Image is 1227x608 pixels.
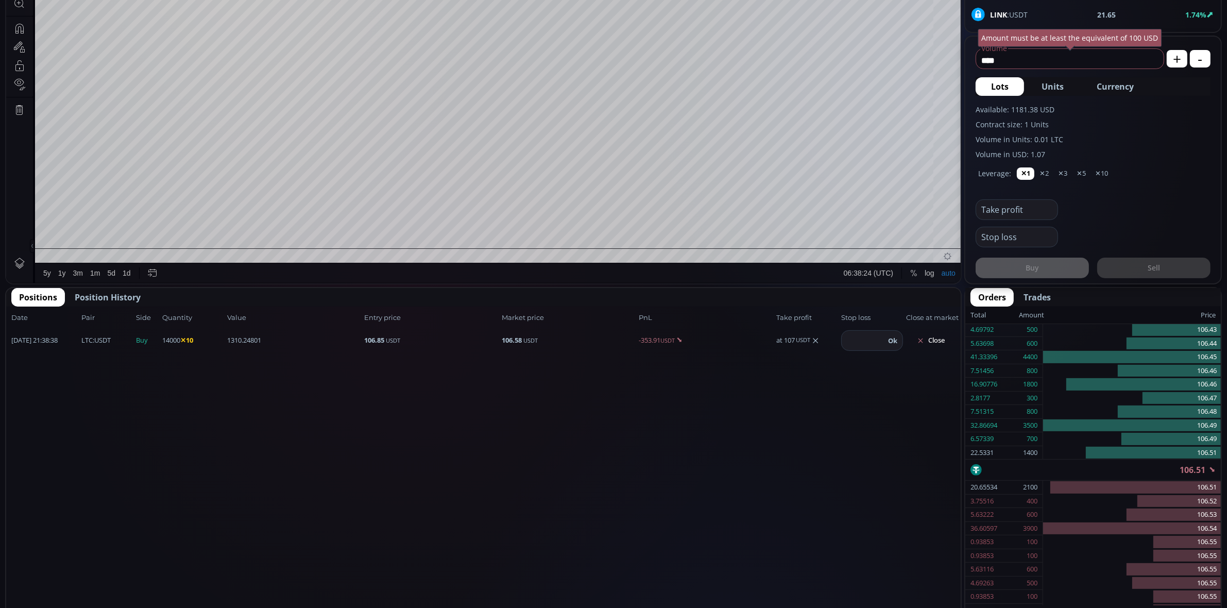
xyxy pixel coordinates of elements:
[162,313,224,323] span: Quantity
[1072,167,1090,180] button: ✕5
[978,291,1006,303] span: Orders
[1023,481,1037,494] div: 2100
[125,25,145,33] div: 106.45
[1019,309,1044,322] div: Amount
[935,451,949,460] div: auto
[970,535,994,549] div: 0.93853
[181,25,202,33] div: 106.44
[1043,522,1221,536] div: 106.54
[502,313,636,323] span: Market price
[970,446,994,460] div: 22.5331
[1027,535,1037,549] div: 100
[1185,10,1206,20] b: 1.74%
[970,405,994,418] div: 7.51315
[1027,323,1037,336] div: 500
[386,336,401,344] small: USDT
[1097,80,1134,93] span: Currency
[81,335,111,346] span: :USDT
[1027,495,1037,508] div: 400
[796,336,810,345] small: USDT
[101,451,110,460] div: 5d
[838,451,887,460] span: 06:38:24 (UTC)
[900,446,915,465] div: Toggle Percentage
[1043,535,1221,549] div: 106.55
[1024,291,1051,303] span: Trades
[990,9,1028,20] span: :USDT
[60,37,77,45] div: 66.97
[965,460,1221,480] div: 106.51
[24,421,28,435] div: Hide Drawings Toolbar
[136,313,159,323] span: Side
[970,522,997,535] div: 36.60597
[970,350,997,364] div: 41.33396
[1027,432,1037,446] div: 700
[48,24,59,33] div: 1
[33,37,56,45] div: Volume
[885,335,900,346] button: Ok
[9,138,18,147] div: 
[140,6,169,14] div: Compare
[906,332,956,349] button: Close
[1027,577,1037,590] div: 500
[1043,508,1221,522] div: 106.53
[970,432,994,446] div: 6.57339
[19,291,57,303] span: Positions
[1027,549,1037,563] div: 100
[86,6,96,14] div: 1 m
[138,446,155,465] div: Go to
[1027,392,1037,405] div: 300
[1023,522,1037,535] div: 3900
[1097,9,1116,20] b: 21.65
[1091,167,1112,180] button: ✕10
[776,335,838,346] div: at 107
[1043,337,1221,351] div: 106.44
[1043,419,1221,433] div: 106.49
[1043,563,1221,577] div: 106.55
[970,508,994,521] div: 5.63222
[1054,167,1071,180] button: ✕3
[37,451,45,460] div: 5y
[116,451,125,460] div: 1d
[227,313,362,323] span: Value
[970,392,990,405] div: 2.8177
[1043,446,1221,460] div: 106.51
[52,451,60,460] div: 1y
[1023,350,1037,364] div: 4400
[1043,350,1221,364] div: 106.45
[148,25,154,33] div: H
[1043,378,1221,392] div: 106.46
[1043,323,1221,337] div: 106.43
[84,451,94,460] div: 1m
[11,288,65,307] button: Positions
[33,24,48,33] div: LTC
[841,313,903,323] span: Stop loss
[59,24,94,33] div: Litecoin
[227,335,362,346] span: 1310.24801
[1017,167,1034,180] button: ✕1
[67,288,148,307] button: Position History
[1081,77,1149,96] button: Currency
[976,134,1211,145] label: Volume in Units: 0.01 LTC
[976,104,1211,115] label: Available: 1181.38 USD
[1042,80,1064,93] span: Units
[1027,337,1037,350] div: 600
[1043,495,1221,509] div: 106.52
[365,335,385,345] b: 106.85
[1043,432,1221,446] div: 106.49
[136,335,159,346] span: Buy
[205,25,210,33] div: C
[978,168,1011,179] label: Leverage:
[1027,590,1037,603] div: 100
[970,563,994,576] div: 5.63116
[970,419,997,432] div: 32.86694
[834,446,891,465] button: 06:38:24 (UTC)
[970,288,1014,307] button: Orders
[211,25,231,33] div: 106.51
[906,313,956,323] span: Close at market
[193,6,225,14] div: Indicators
[976,149,1211,160] label: Volume in USD: 1.07
[1043,392,1221,406] div: 106.47
[661,336,675,344] small: USDT
[970,337,994,350] div: 5.63698
[970,577,994,590] div: 4.69263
